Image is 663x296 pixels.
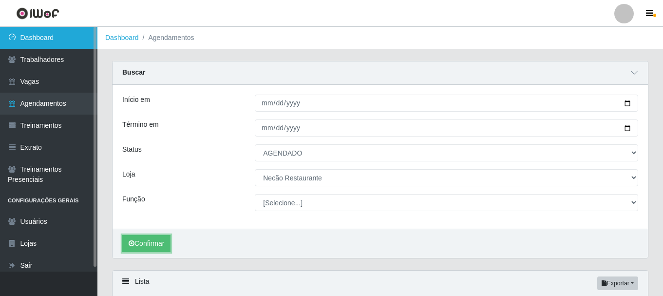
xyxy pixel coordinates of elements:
[122,68,145,76] strong: Buscar
[97,27,663,49] nav: breadcrumb
[255,95,638,112] input: 00/00/0000
[122,119,159,130] label: Término em
[122,95,150,105] label: Início em
[255,119,638,137] input: 00/00/0000
[597,276,638,290] button: Exportar
[139,33,194,43] li: Agendamentos
[16,7,59,20] img: CoreUI Logo
[122,144,142,155] label: Status
[122,169,135,179] label: Loja
[122,194,145,204] label: Função
[122,235,170,252] button: Confirmar
[105,34,139,41] a: Dashboard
